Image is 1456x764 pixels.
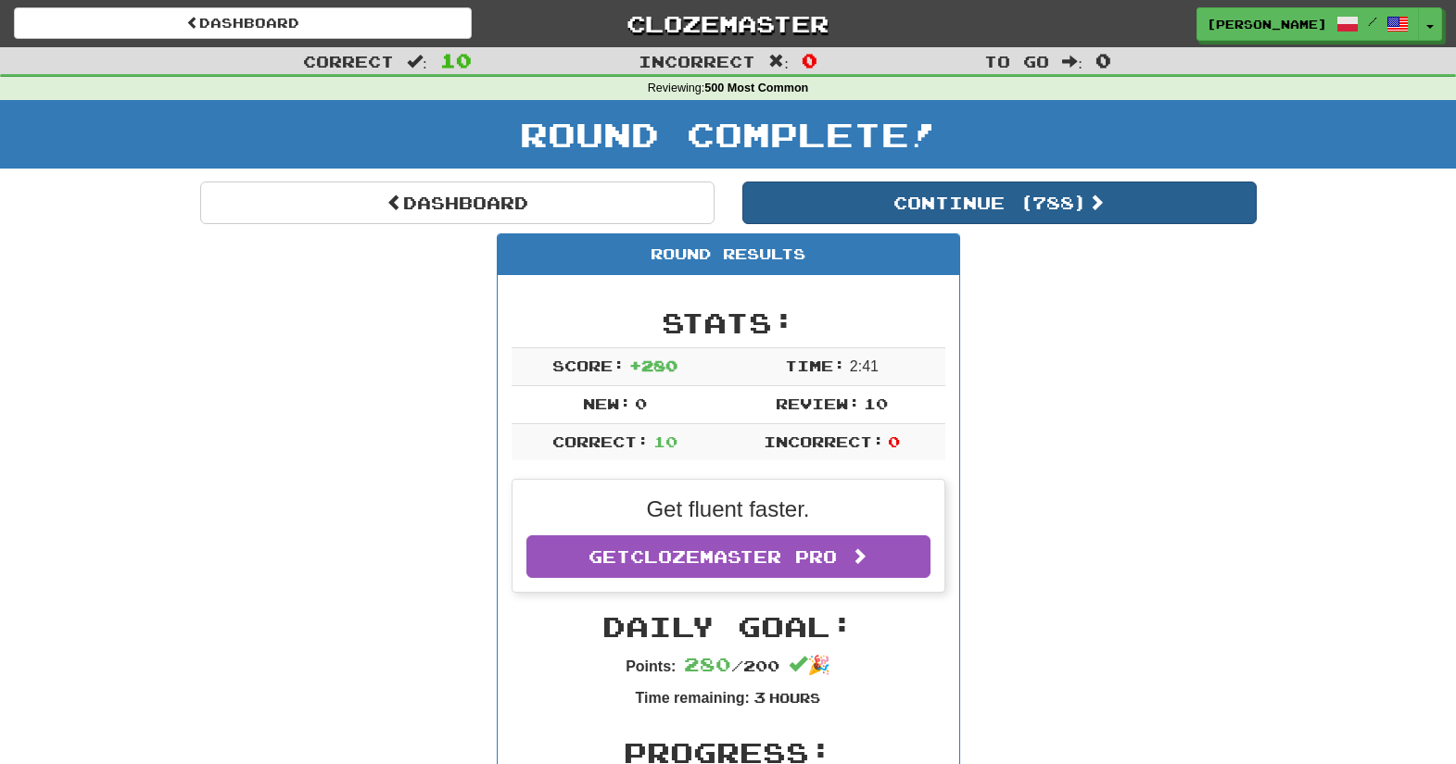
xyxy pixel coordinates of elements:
span: : [1062,54,1083,69]
span: Incorrect: [764,432,884,450]
span: Clozemaster Pro [630,546,837,567]
span: : [407,54,427,69]
a: Dashboard [200,182,715,224]
h1: Round Complete! [6,116,1450,153]
span: / 200 [684,657,779,674]
a: Clozemaster [500,7,957,40]
button: Continue (788) [742,182,1257,224]
span: 10 [440,49,472,71]
span: 280 [684,653,731,675]
span: 10 [653,432,677,450]
span: To go [984,52,1049,70]
span: Correct [303,52,394,70]
strong: 500 Most Common [704,81,808,94]
span: Time: [785,357,845,374]
strong: Time remaining: [636,690,750,706]
span: Correct: [552,432,649,450]
span: [PERSON_NAME] [1207,16,1327,32]
span: 0 [635,395,647,412]
div: Round Results [498,234,959,275]
span: 0 [1095,49,1111,71]
span: Incorrect [639,52,755,70]
p: Get fluent faster. [526,494,931,525]
span: Review: [776,395,860,412]
span: : [768,54,789,69]
span: New: [583,395,631,412]
span: 2 : 41 [850,358,879,374]
span: 10 [864,395,888,412]
span: Score: [552,357,625,374]
h2: Daily Goal: [512,611,945,642]
a: Dashboard [14,7,472,39]
span: / [1368,15,1377,28]
a: [PERSON_NAME] / [1196,7,1419,41]
span: 3 [753,688,766,706]
strong: Points: [626,658,676,674]
span: + 280 [629,357,677,374]
h2: Stats: [512,307,945,338]
a: GetClozemaster Pro [526,535,931,578]
span: 🎉 [789,655,830,675]
span: 0 [888,432,900,450]
small: Hours [769,690,820,706]
span: 0 [802,49,817,71]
